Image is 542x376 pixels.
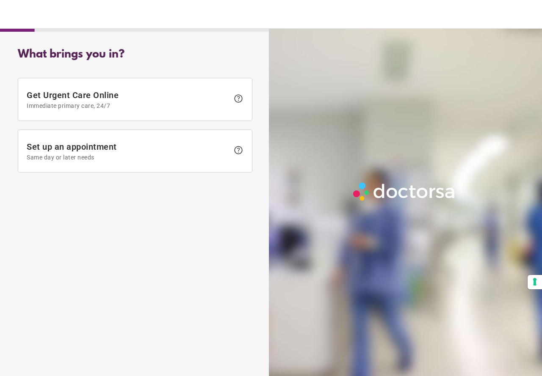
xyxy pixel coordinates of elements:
span: Get Urgent Care Online [27,90,229,109]
button: Your consent preferences for tracking technologies [528,275,542,289]
span: Immediate primary care, 24/7 [27,102,229,109]
span: help [233,145,243,155]
img: Logo-Doctorsa-trans-White-partial-flat.png [350,179,459,203]
span: help [233,93,243,104]
span: Same day or later needs [27,154,229,161]
span: Set up an appointment [27,142,229,161]
div: What brings you in? [18,48,252,61]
